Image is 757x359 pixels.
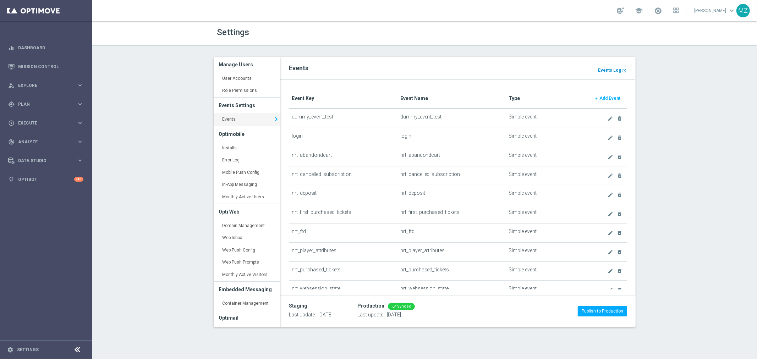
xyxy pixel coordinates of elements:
a: Role Permissions [214,84,280,97]
i: create [608,268,613,274]
td: login [397,128,506,147]
div: gps_fixed Plan keyboard_arrow_right [8,101,84,107]
button: track_changes Analyze keyboard_arrow_right [8,139,84,145]
div: Dashboard [8,38,83,57]
a: Settings [17,348,39,352]
button: play_circle_outline Execute keyboard_arrow_right [8,120,84,126]
button: equalizer Dashboard [8,45,84,51]
td: nrt_abandondcart [397,147,506,166]
i: add [594,96,598,101]
h3: Events Settings [219,98,275,113]
a: Installs [214,142,280,155]
td: nrt_deposit [289,185,397,204]
i: keyboard_arrow_right [77,138,83,145]
i: create [608,135,613,140]
td: Simple event [506,128,588,147]
i: keyboard_arrow_right [77,101,83,107]
i: delete_forever [617,173,622,178]
span: Synced [397,304,411,309]
a: Subscription [214,326,280,338]
th: Event Key [289,88,397,109]
h3: Optimail [219,310,275,326]
span: Analyze [18,140,77,144]
i: launch [622,68,626,73]
b: Add Event [599,96,620,101]
div: Execute [8,120,77,126]
a: Container Management [214,297,280,310]
span: Explore [18,83,77,88]
td: nrt_cancelled_subscription [289,166,397,185]
b: Events Log [598,68,621,73]
i: keyboard_arrow_right [77,157,83,164]
i: create [608,116,613,121]
i: delete_forever [617,249,622,255]
span: Data Studio [18,159,77,163]
td: Simple event [506,185,588,204]
p: Last update [357,311,415,318]
a: Monthly Active Users [214,191,280,204]
i: person_search [8,82,15,89]
span: Plan [18,102,77,106]
a: Monthly Active Visitors [214,269,280,281]
span: school [635,7,643,15]
i: keyboard_arrow_right [77,120,83,126]
td: nrt_abandondcart [289,147,397,166]
td: Simple event [506,223,588,242]
td: nrt_player_attributes [397,242,506,261]
td: nrt_websession_state [289,281,397,300]
i: delete_forever [617,230,622,236]
button: Publish to Production [578,306,627,316]
td: dummy_event_test [397,109,506,128]
a: Mobile Push Config [214,166,280,179]
i: delete_forever [617,268,622,274]
button: Data Studio keyboard_arrow_right [8,158,84,164]
i: create [608,192,613,198]
h2: Events [289,64,627,72]
a: Domain Management [214,220,280,232]
i: keyboard_arrow_right [77,82,83,89]
span: Execute [18,121,77,125]
span: keyboard_arrow_down [728,7,736,15]
a: Mission Control [18,57,83,76]
div: Mission Control [8,64,84,70]
a: Web Push Config [214,244,280,257]
i: settings [7,347,13,353]
i: create [608,249,613,255]
i: create [608,230,613,236]
i: lightbulb [8,176,15,183]
td: dummy_event_test [289,109,397,128]
i: keyboard_arrow_right [272,114,280,125]
div: +10 [74,177,83,182]
td: nrt_deposit [397,185,506,204]
td: nrt_purchased_tickets [289,261,397,281]
i: equalizer [8,45,15,51]
td: login [289,128,397,147]
a: Events [214,113,280,126]
td: Simple event [506,261,588,281]
button: person_search Explore keyboard_arrow_right [8,83,84,88]
i: create [608,211,613,217]
td: Simple event [506,147,588,166]
div: Staging [289,303,307,309]
td: Simple event [506,109,588,128]
td: nrt_first_purchased_tickets [397,204,506,223]
button: lightbulb Optibot +10 [8,177,84,182]
i: create [608,287,613,293]
span: [DATE] [318,312,333,317]
i: create [608,154,613,160]
a: User Accounts [214,72,280,85]
a: In-App Messaging [214,178,280,191]
div: Analyze [8,139,77,145]
p: Last update [289,311,333,318]
i: delete_forever [617,287,622,293]
a: Web Push Prompts [214,256,280,269]
td: Simple event [506,242,588,261]
td: nrt_ftd [289,223,397,242]
h3: Optimobile [219,126,275,142]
